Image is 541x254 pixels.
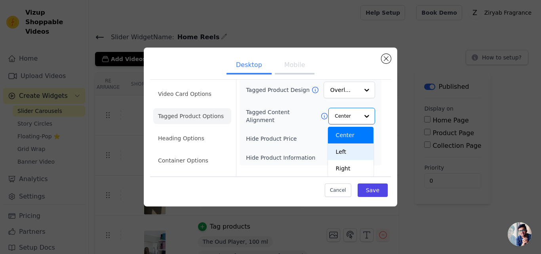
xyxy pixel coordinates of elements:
[246,135,332,143] label: Hide Product Price
[275,57,314,74] button: Mobile
[246,108,320,124] label: Tagged Content Alignment
[153,130,231,146] li: Heading Options
[227,57,272,74] button: Desktop
[325,183,351,197] button: Cancel
[508,222,531,246] div: Open chat
[153,153,231,168] li: Container Options
[358,183,388,197] button: Save
[328,127,373,143] div: Center
[328,143,373,160] div: Left
[328,160,373,177] div: Right
[153,86,231,102] li: Video Card Options
[246,154,332,162] label: Hide Product Information
[246,86,311,94] label: Tagged Product Design
[153,108,231,124] li: Tagged Product Options
[381,54,391,63] button: Close modal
